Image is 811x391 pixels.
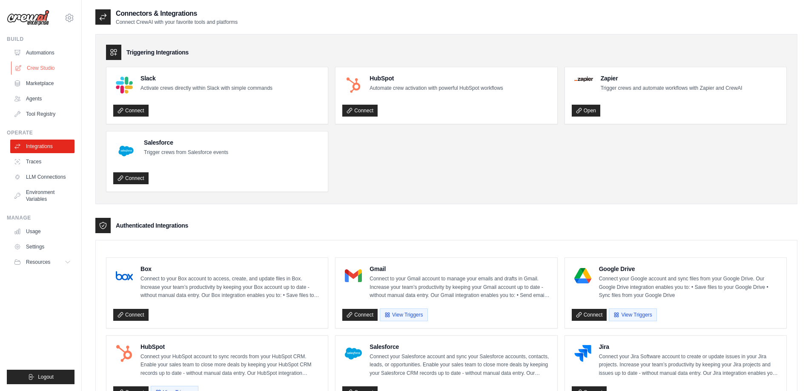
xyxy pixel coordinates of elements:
p: Connect your HubSpot account to sync records from your HubSpot CRM. Enable your sales team to clo... [140,353,321,378]
button: Logout [7,370,75,384]
a: Connect [572,309,607,321]
a: Settings [10,240,75,254]
p: Trigger crews from Salesforce events [144,148,228,157]
h4: Zapier [601,74,742,83]
a: Connect [113,172,149,184]
p: Connect your Jira Software account to create or update issues in your Jira projects. Increase you... [599,353,779,378]
img: Gmail Logo [345,267,362,284]
h4: HubSpot [140,342,321,351]
a: Connect [342,105,378,117]
h4: Slack [140,74,272,83]
h4: Gmail [370,265,550,273]
p: Activate crews directly within Slack with simple commands [140,84,272,93]
img: Slack Logo [116,77,133,94]
h3: Triggering Integrations [126,48,189,57]
span: Resources [26,259,50,265]
a: Tool Registry [10,107,75,121]
a: Environment Variables [10,186,75,206]
p: Connect to your Gmail account to manage your emails and drafts in Gmail. Increase your team’s pro... [370,275,550,300]
h4: Jira [599,342,779,351]
div: Manage [7,214,75,221]
a: LLM Connections [10,170,75,184]
a: Crew Studio [11,61,75,75]
button: Resources [10,255,75,269]
button: View Triggers [380,308,427,321]
p: Trigger crews and automate workflows with Zapier and CrewAI [601,84,742,93]
h4: Salesforce [370,342,550,351]
img: Box Logo [116,267,133,284]
h4: HubSpot [370,74,503,83]
img: HubSpot Logo [116,345,133,362]
img: HubSpot Logo [345,77,362,94]
a: Usage [10,225,75,238]
a: Open [572,105,600,117]
h2: Connectors & Integrations [116,9,238,19]
p: Connect your Google account and sync files from your Google Drive. Our Google Drive integration e... [599,275,779,300]
img: Zapier Logo [574,77,593,82]
h4: Box [140,265,321,273]
p: Connect your Salesforce account and sync your Salesforce accounts, contacts, leads, or opportunit... [370,353,550,378]
a: Integrations [10,140,75,153]
img: Logo [7,10,49,26]
img: Google Drive Logo [574,267,591,284]
div: Operate [7,129,75,136]
img: Salesforce Logo [345,345,362,362]
p: Automate crew activation with powerful HubSpot workflows [370,84,503,93]
h4: Salesforce [144,138,228,147]
h4: Google Drive [599,265,779,273]
a: Agents [10,92,75,106]
img: Jira Logo [574,345,591,362]
a: Connect [113,105,149,117]
a: Marketplace [10,77,75,90]
img: Salesforce Logo [116,141,136,161]
span: Logout [38,374,54,380]
p: Connect to your Box account to access, create, and update files in Box. Increase your team’s prod... [140,275,321,300]
button: View Triggers [609,308,656,321]
a: Connect [342,309,378,321]
a: Automations [10,46,75,60]
h3: Authenticated Integrations [116,221,188,230]
div: Build [7,36,75,43]
a: Traces [10,155,75,168]
p: Connect CrewAI with your favorite tools and platforms [116,19,238,26]
a: Connect [113,309,149,321]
